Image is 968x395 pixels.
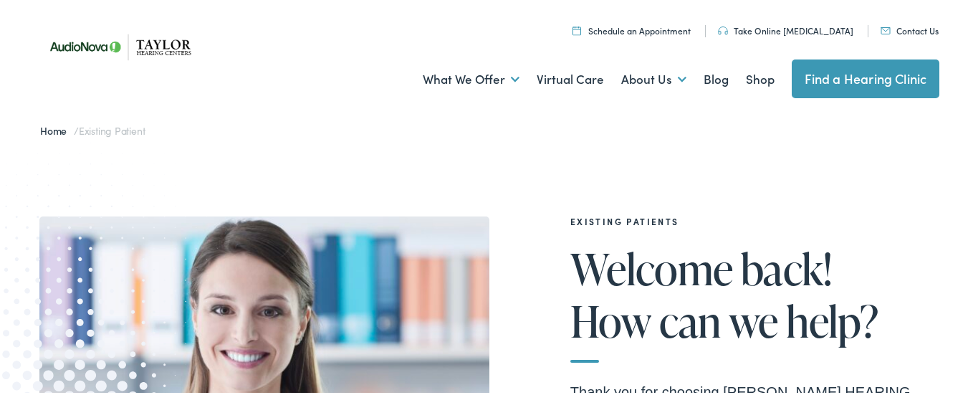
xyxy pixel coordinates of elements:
a: Find a Hearing Clinic [792,57,940,96]
img: utility icon [718,24,728,33]
span: / [40,121,145,135]
img: utility icon [572,24,581,33]
span: Existing Patient [79,121,145,135]
span: help? [786,295,878,343]
span: How [570,295,651,343]
a: Schedule an Appointment [572,22,691,34]
a: About Us [621,51,686,104]
a: Blog [704,51,729,104]
h2: EXISTING PATIENTS [570,214,914,224]
span: back! [741,243,831,290]
a: Contact Us [881,22,939,34]
span: can [659,295,720,343]
a: Virtual Care [537,51,604,104]
a: Home [40,121,74,135]
a: Shop [746,51,775,104]
img: utility icon [881,25,891,32]
a: What We Offer [423,51,519,104]
a: Take Online [MEDICAL_DATA] [718,22,853,34]
span: Welcome [570,243,733,290]
span: we [729,295,778,343]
